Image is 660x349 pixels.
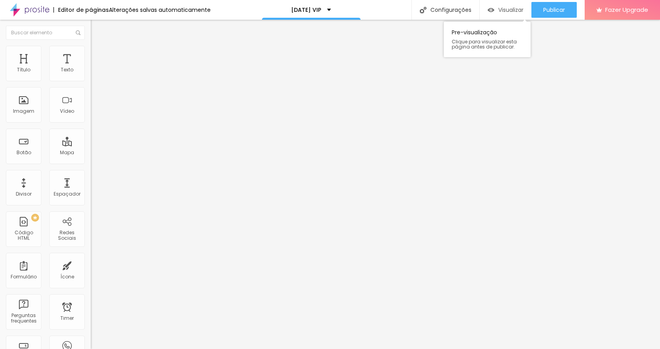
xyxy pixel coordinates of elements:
[109,7,211,13] div: Alterações salvas automaticamente
[17,150,31,155] div: Botão
[498,7,524,13] span: Visualizar
[543,7,565,13] span: Publicar
[531,2,577,18] button: Publicar
[480,2,531,18] button: Visualizar
[17,67,30,73] div: Título
[11,274,37,280] div: Formulário
[488,7,494,13] img: view-1.svg
[8,313,39,324] div: Perguntas frequentes
[8,230,39,241] div: Código HTML
[76,30,80,35] img: Icone
[53,7,109,13] div: Editor de páginas
[54,191,80,197] div: Espaçador
[13,108,34,114] div: Imagem
[60,274,74,280] div: Ícone
[420,7,426,13] img: Icone
[61,67,73,73] div: Texto
[60,108,74,114] div: Vídeo
[51,230,82,241] div: Redes Sociais
[605,6,648,13] span: Fazer Upgrade
[60,315,74,321] div: Timer
[16,191,32,197] div: Divisor
[6,26,85,40] input: Buscar elemento
[60,150,74,155] div: Mapa
[452,39,523,49] span: Clique para visualizar esta página antes de publicar.
[444,22,531,57] div: Pre-visualização
[291,7,321,13] p: [DATE] VIP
